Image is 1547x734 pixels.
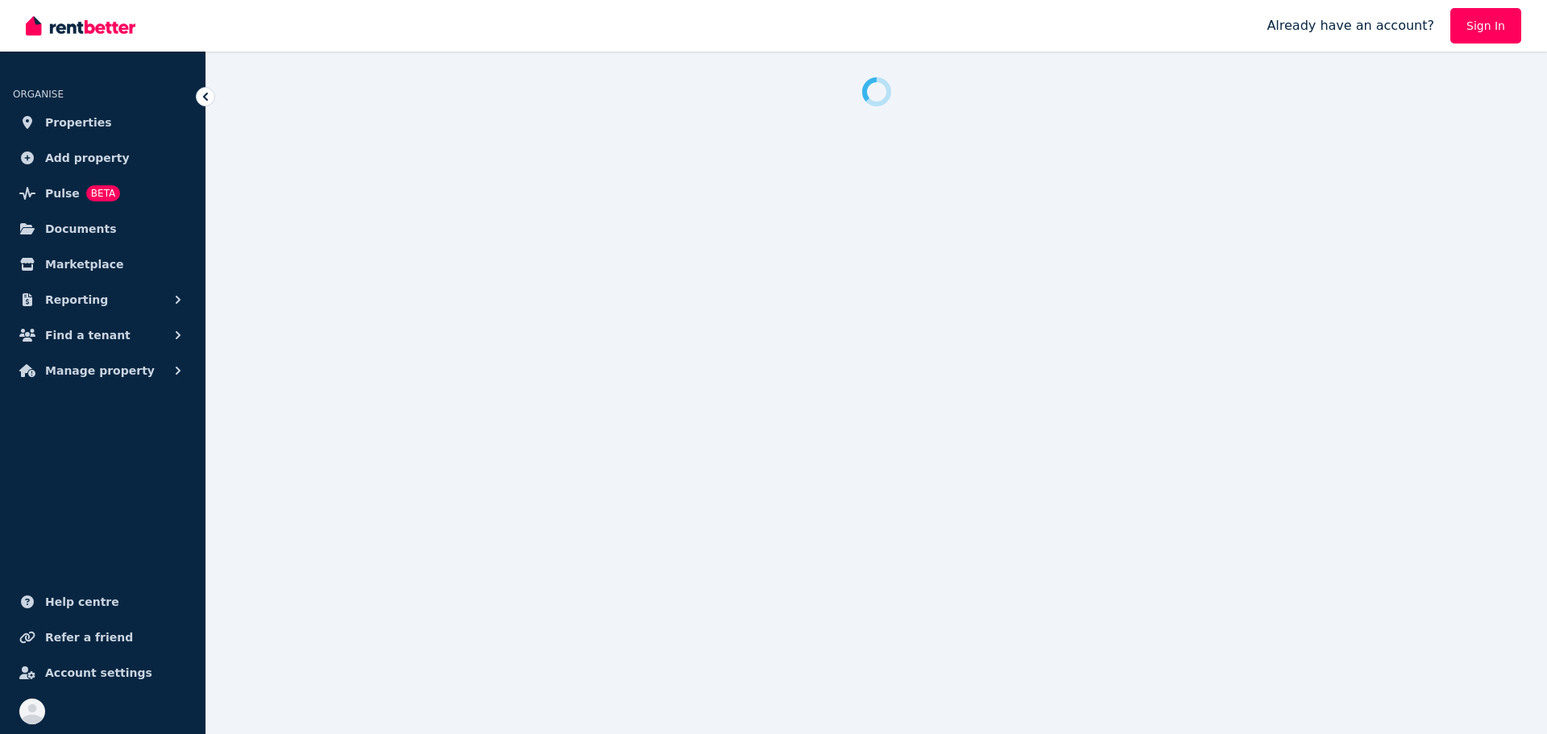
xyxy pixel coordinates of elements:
a: Refer a friend [13,621,193,653]
span: Marketplace [45,255,123,274]
span: Reporting [45,290,108,309]
span: ORGANISE [13,89,64,100]
span: Already have an account? [1267,16,1434,35]
button: Reporting [13,284,193,316]
a: Account settings [13,657,193,689]
a: PulseBETA [13,177,193,209]
span: Documents [45,219,117,238]
span: Pulse [45,184,80,203]
button: Manage property [13,355,193,387]
a: Add property [13,142,193,174]
a: Help centre [13,586,193,618]
button: Find a tenant [13,319,193,351]
a: Sign In [1450,8,1521,44]
span: Find a tenant [45,326,131,345]
span: Help centre [45,592,119,612]
a: Properties [13,106,193,139]
span: Add property [45,148,130,168]
a: Documents [13,213,193,245]
span: Properties [45,113,112,132]
span: Manage property [45,361,155,380]
a: Marketplace [13,248,193,280]
span: BETA [86,185,120,201]
img: RentBetter [26,14,135,38]
span: Refer a friend [45,628,133,647]
span: Account settings [45,663,152,682]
